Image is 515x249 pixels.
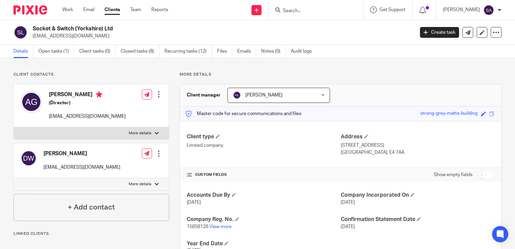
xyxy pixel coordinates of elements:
a: View more [209,224,232,229]
p: [EMAIL_ADDRESS][DOMAIN_NAME] [33,33,410,39]
span: [DATE] [341,200,355,205]
a: Team [130,6,141,13]
a: Clients [104,6,120,13]
p: Client contacts [13,72,169,77]
p: More details [129,131,151,136]
h5: (Director) [49,100,126,106]
h4: Address [341,133,494,140]
h4: Confirmation Statement Date [341,216,494,223]
p: Master code for secure communications and files [185,110,301,117]
a: Closed tasks (8) [121,45,159,58]
img: svg%3E [483,5,494,16]
a: Files [217,45,232,58]
span: [DATE] [187,200,201,205]
p: [STREET_ADDRESS] [341,142,494,149]
a: Audit logs [291,45,317,58]
a: Details [13,45,33,58]
h4: Company Reg. No. [187,216,340,223]
h4: + Add contact [68,202,115,213]
a: Reports [151,6,168,13]
a: Work [62,6,73,13]
a: Client tasks (0) [79,45,116,58]
a: Recurring tasks (12) [164,45,212,58]
i: Primary [96,91,102,98]
img: svg%3E [13,25,28,39]
a: Create task [420,27,459,38]
h4: [PERSON_NAME] [43,150,120,157]
span: [PERSON_NAME] [245,93,282,98]
p: [EMAIL_ADDRESS][DOMAIN_NAME] [49,113,126,120]
span: 15858128 [187,224,208,229]
p: More details [129,182,151,187]
a: Emails [237,45,256,58]
div: strong-grey-matte-building [420,110,478,118]
h2: Socket & Switch (Yorkshire) Ltd [33,25,334,32]
p: More details [180,72,502,77]
span: [DATE] [341,224,355,229]
a: Notes (0) [261,45,286,58]
h4: [PERSON_NAME] [49,91,126,100]
img: svg%3E [233,91,241,99]
img: Pixie [13,5,47,15]
p: [PERSON_NAME] [443,6,480,13]
img: svg%3E [21,150,37,166]
h4: Client type [187,133,340,140]
a: Email [83,6,94,13]
img: svg%3E [21,91,42,113]
h4: Year End Date [187,240,340,247]
input: Search [282,8,343,14]
h4: CUSTOM FIELDS [187,172,340,177]
p: Limited company [187,142,340,149]
h4: Company Incorporated On [341,192,494,199]
span: Get Support [380,7,405,12]
p: [EMAIL_ADDRESS][DOMAIN_NAME] [43,164,120,171]
h3: Client manager [187,92,221,99]
h4: Accounts Due By [187,192,340,199]
label: Show empty fields [434,171,473,178]
p: Linked clients [13,231,169,237]
a: Open tasks (1) [38,45,74,58]
p: [GEOGRAPHIC_DATA], E4 7AA [341,149,494,156]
